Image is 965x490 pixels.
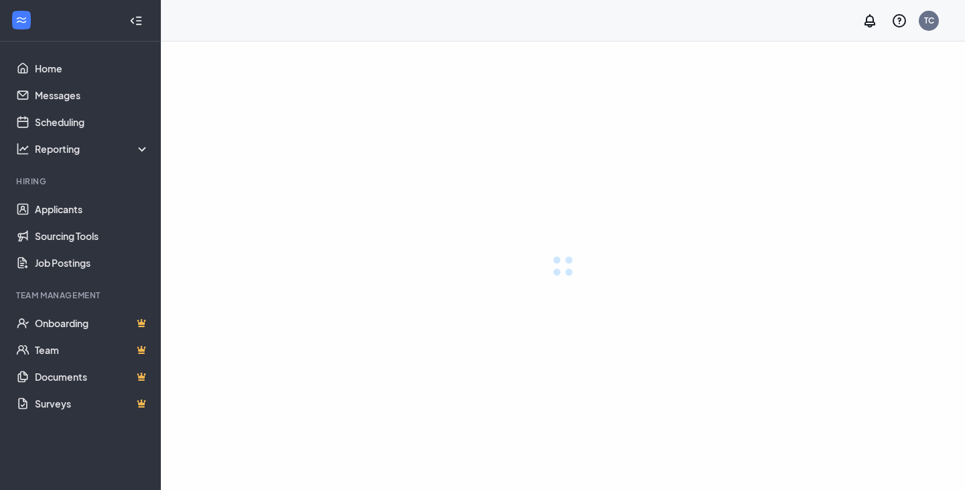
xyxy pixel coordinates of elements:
a: TeamCrown [35,336,149,363]
a: Applicants [35,196,149,223]
a: Messages [35,82,149,109]
a: Scheduling [35,109,149,135]
div: Hiring [16,176,147,187]
div: Team Management [16,290,147,301]
a: Sourcing Tools [35,223,149,249]
a: DocumentsCrown [35,363,149,390]
a: Home [35,55,149,82]
div: Reporting [35,142,150,156]
a: OnboardingCrown [35,310,149,336]
div: TC [924,15,934,26]
a: SurveysCrown [35,390,149,417]
svg: Analysis [16,142,29,156]
svg: WorkstreamLogo [15,13,28,27]
svg: Collapse [129,14,143,27]
svg: Notifications [862,13,878,29]
svg: QuestionInfo [891,13,907,29]
a: Job Postings [35,249,149,276]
